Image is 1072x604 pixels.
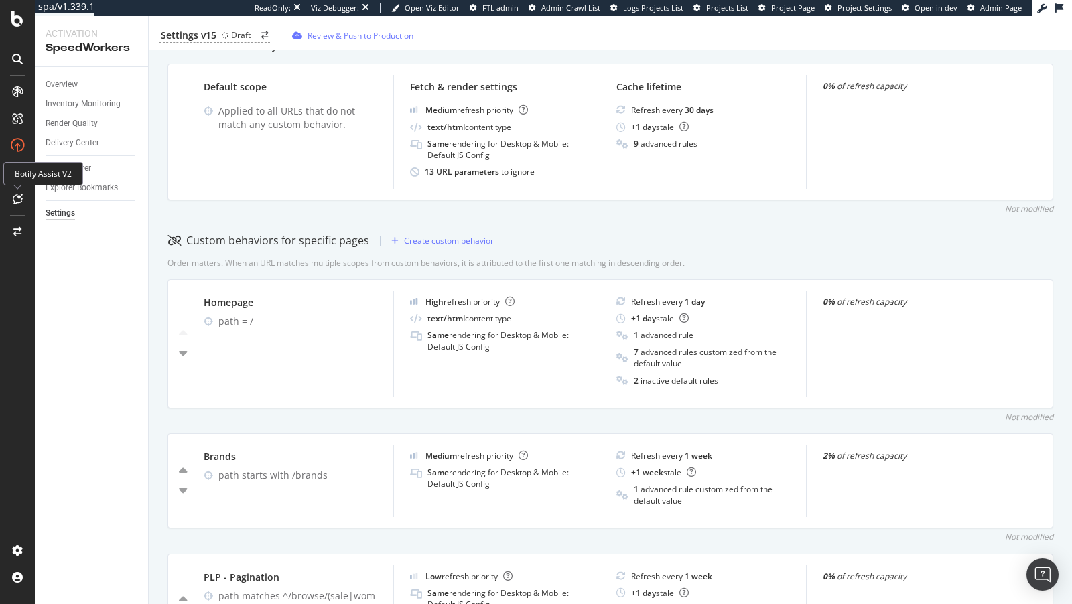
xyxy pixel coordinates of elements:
[425,450,457,461] b: Medium
[46,78,78,92] div: Overview
[470,3,519,13] a: FTL admin
[46,181,118,195] div: Explorer Bookmarks
[218,315,377,328] div: path = /
[823,296,835,307] strong: 0%
[616,80,790,94] div: Cache lifetime
[204,296,377,309] div: Homepage
[46,136,139,150] a: Delivery Center
[46,181,139,195] a: Explorer Bookmarks
[427,329,449,341] b: Same
[167,233,369,248] div: Custom behaviors for specific pages
[427,121,511,133] div: content type
[482,3,519,13] span: FTL admin
[410,573,418,579] img: Yo1DZTjnOBfEZTkXj00cav03WZSR3qnEnDcAAAAASUVORK5CYII=
[623,3,683,13] span: Logs Projects List
[261,31,269,40] div: arrow-right-arrow-left
[427,313,465,324] b: text/html
[634,483,639,495] b: 1
[631,313,689,324] div: stale
[631,587,689,599] div: stale
[631,121,689,133] div: stale
[634,329,639,341] b: 1
[410,80,584,94] div: Fetch & render settings
[46,97,139,111] a: Inventory Monitoring
[631,313,656,324] b: + 1 day
[425,166,501,177] b: 13 URL parameters
[825,3,892,13] a: Project Settings
[391,3,460,13] a: Open Viz Editor
[46,206,139,220] a: Settings
[634,483,790,506] div: advanced rule customized from the default value
[427,467,449,478] b: Same
[46,117,98,131] div: Render Quality
[386,230,494,252] button: Create custom behavior
[634,138,697,149] div: advanced rules
[410,452,418,459] img: j32suk7ufU7viAAAAAElFTkSuQmCC
[3,162,83,185] div: Botify Assist V2
[427,329,584,352] div: rendering for Desktop & Mobile: Default JS Config
[631,571,712,582] div: Refresh every
[46,161,139,175] a: URL Explorer
[425,166,535,177] div: to ignore
[308,29,413,41] div: Review & Push to Production
[771,3,815,13] span: Project Page
[967,3,1022,13] a: Admin Page
[823,571,996,582] div: of refresh capacity
[425,571,442,582] b: Low
[915,3,957,13] span: Open in dev
[823,296,996,307] div: of refresh capacity
[631,467,696,478] div: stale
[837,3,892,13] span: Project Settings
[427,587,449,599] b: Same
[685,571,712,582] b: 1 week
[631,104,714,116] div: Refresh every
[311,3,359,13] div: Viz Debugger:
[425,104,457,116] b: Medium
[631,296,705,307] div: Refresh every
[685,296,705,307] b: 1 day
[631,121,656,133] b: + 1 day
[823,80,996,92] div: of refresh capacity
[46,161,91,175] div: URL Explorer
[46,97,121,111] div: Inventory Monitoring
[685,104,714,116] b: 30 days
[405,3,460,13] span: Open Viz Editor
[204,450,377,463] div: Brands
[425,296,444,307] b: High
[410,106,418,113] img: j32suk7ufU7viAAAAAElFTkSuQmCC
[204,80,377,94] div: Default scope
[610,3,683,13] a: Logs Projects List
[404,235,494,246] div: Create custom behavior
[823,450,996,461] div: of refresh capacity
[631,467,663,478] b: + 1 week
[631,587,656,599] b: + 1 day
[167,257,685,269] div: Order matters. When an URL matches multiple scopes from custom behaviors, it is attributed to the...
[980,3,1022,13] span: Admin Page
[902,3,957,13] a: Open in dev
[179,327,188,341] div: caret-up
[427,138,449,149] b: Same
[287,25,413,46] button: Review & Push to Production
[693,3,748,13] a: Projects List
[425,104,528,116] div: refresh priority
[529,3,600,13] a: Admin Crawl List
[541,3,600,13] span: Admin Crawl List
[218,104,377,131] div: Applied to all URLs that do not match any custom behavior.
[823,571,835,582] strong: 0%
[46,40,137,56] div: SpeedWorkers
[46,206,75,220] div: Settings
[634,375,718,386] div: inactive default rules
[218,469,377,482] div: path starts with /brands
[1005,531,1053,542] div: Not modified
[425,571,513,582] div: refresh priority
[46,78,139,92] a: Overview
[427,313,511,324] div: content type
[179,483,188,497] div: caret-down
[685,450,712,461] b: 1 week
[706,3,748,13] span: Projects List
[410,298,418,305] img: cRr4yx4cyByr8BeLxltRlzBPIAAAAAElFTkSuQmCC
[427,121,465,133] b: text/html
[425,450,528,461] div: refresh priority
[634,329,693,341] div: advanced rule
[179,346,188,360] div: caret-down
